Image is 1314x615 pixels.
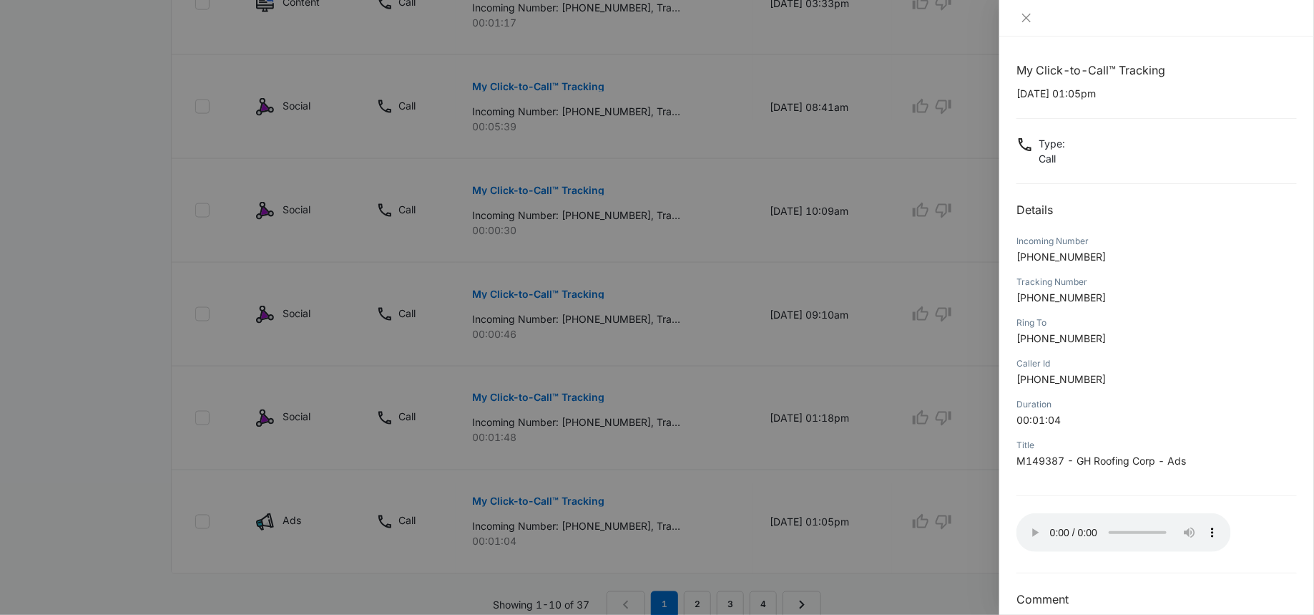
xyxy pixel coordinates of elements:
[1016,235,1297,248] div: Incoming Number
[1016,291,1106,304] span: [PHONE_NUMBER]
[1016,276,1297,289] div: Tracking Number
[1016,332,1106,344] span: [PHONE_NUMBER]
[1039,136,1065,151] p: Type :
[1016,11,1036,24] button: Close
[1016,373,1106,385] span: [PHONE_NUMBER]
[1016,455,1186,467] span: M149387 - GH Roofing Corp - Ads
[1016,251,1106,263] span: [PHONE_NUMBER]
[1016,62,1297,79] h1: My Click-to-Call™ Tracking
[1016,398,1297,411] div: Duration
[1039,151,1065,166] p: Call
[1016,86,1297,101] p: [DATE] 01:05pm
[1016,513,1231,552] audio: Your browser does not support the audio tag.
[1016,439,1297,452] div: Title
[1016,591,1297,608] h3: Comment
[1016,316,1297,329] div: Ring To
[1016,357,1297,370] div: Caller Id
[1021,12,1032,24] span: close
[1016,201,1297,218] h2: Details
[1016,414,1061,426] span: 00:01:04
